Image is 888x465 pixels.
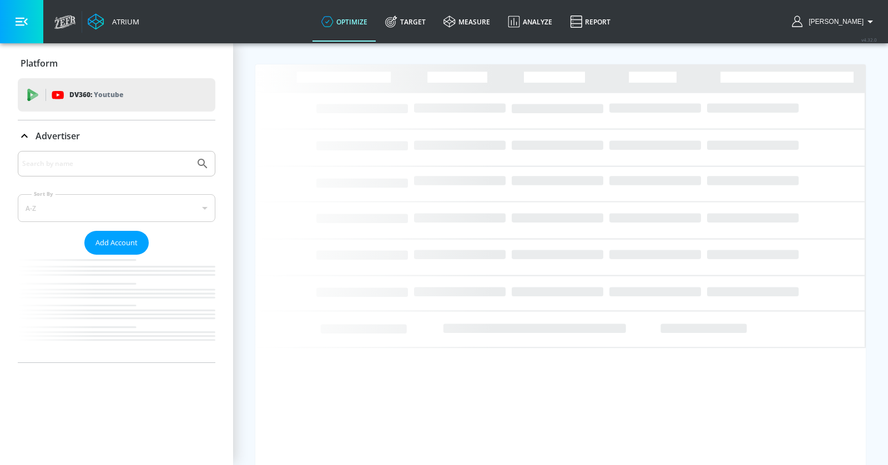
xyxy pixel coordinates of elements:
nav: list of Advertiser [18,255,215,362]
div: Atrium [108,17,139,27]
a: Report [561,2,619,42]
div: DV360: Youtube [18,78,215,112]
a: Atrium [88,13,139,30]
a: optimize [312,2,376,42]
div: A-Z [18,194,215,222]
span: Add Account [95,236,138,249]
span: v 4.32.0 [861,37,877,43]
label: Sort By [32,190,56,198]
span: login as: casey.cohen@zefr.com [804,18,864,26]
div: Advertiser [18,120,215,151]
p: Platform [21,57,58,69]
input: Search by name [22,156,190,171]
div: Advertiser [18,151,215,362]
a: Analyze [499,2,561,42]
button: Add Account [84,231,149,255]
div: Platform [18,48,215,79]
p: DV360: [69,89,123,101]
a: Target [376,2,435,42]
button: [PERSON_NAME] [792,15,877,28]
p: Advertiser [36,130,80,142]
p: Youtube [94,89,123,100]
a: measure [435,2,499,42]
